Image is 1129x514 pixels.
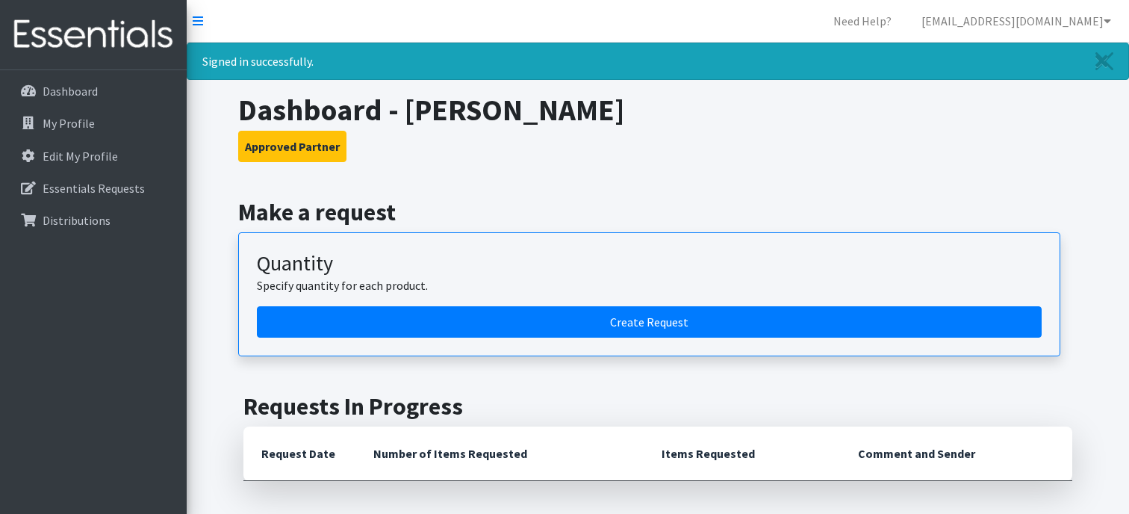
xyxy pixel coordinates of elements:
a: My Profile [6,108,181,138]
th: Items Requested [644,427,840,481]
p: Dashboard [43,84,98,99]
h2: Make a request [238,198,1078,226]
a: Distributions [6,205,181,235]
th: Comment and Sender [840,427,1072,481]
h3: Quantity [257,251,1042,276]
a: Edit My Profile [6,141,181,171]
a: Essentials Requests [6,173,181,203]
h1: Dashboard - [PERSON_NAME] [238,92,1078,128]
a: Dashboard [6,76,181,106]
h2: Requests In Progress [243,392,1072,421]
a: [EMAIL_ADDRESS][DOMAIN_NAME] [909,6,1123,36]
p: My Profile [43,116,95,131]
p: Distributions [43,213,111,228]
button: Approved Partner [238,131,346,162]
p: Essentials Requests [43,181,145,196]
a: Create a request by quantity [257,306,1042,338]
th: Request Date [243,427,355,481]
a: Need Help? [821,6,903,36]
img: HumanEssentials [6,10,181,60]
a: Close [1080,43,1128,79]
th: Number of Items Requested [355,427,644,481]
p: Edit My Profile [43,149,118,164]
p: Specify quantity for each product. [257,276,1042,294]
div: Signed in successfully. [187,43,1129,80]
